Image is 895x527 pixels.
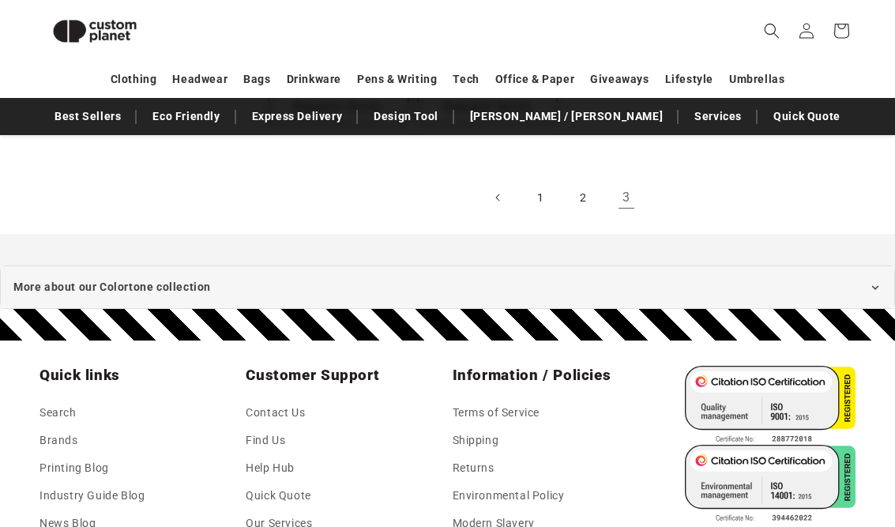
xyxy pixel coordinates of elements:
[39,6,150,56] img: Custom Planet
[686,103,750,130] a: Services
[145,103,228,130] a: Eco Friendly
[754,13,789,48] summary: Search
[357,66,437,93] a: Pens & Writing
[246,482,311,510] a: Quick Quote
[453,482,565,510] a: Environmental Policy
[665,66,713,93] a: Lifestyle
[495,66,574,93] a: Office & Paper
[13,277,211,297] span: More about our Colortone collection
[453,403,540,427] a: Terms of Service
[246,454,295,482] a: Help Hub
[111,66,157,93] a: Clothing
[453,454,495,482] a: Returns
[453,66,479,93] a: Tech
[39,454,109,482] a: Printing Blog
[453,366,649,385] h2: Information / Policies
[39,366,236,385] h2: Quick links
[566,180,601,215] a: Page 2
[39,482,145,510] a: Industry Guide Blog
[481,180,516,215] a: Previous page
[269,180,856,215] nav: Pagination
[524,180,558,215] a: Page 1
[366,103,446,130] a: Design Tool
[453,427,499,454] a: Shipping
[765,103,848,130] a: Quick Quote
[39,427,78,454] a: Brands
[246,403,305,427] a: Contact Us
[244,103,351,130] a: Express Delivery
[616,356,895,527] iframe: Chat Widget
[590,66,649,93] a: Giveaways
[609,180,644,215] a: Page 3
[246,427,285,454] a: Find Us
[47,103,129,130] a: Best Sellers
[287,66,341,93] a: Drinkware
[243,66,270,93] a: Bags
[172,66,228,93] a: Headwear
[729,66,784,93] a: Umbrellas
[246,366,442,385] h2: Customer Support
[462,103,671,130] a: [PERSON_NAME] / [PERSON_NAME]
[39,403,77,427] a: Search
